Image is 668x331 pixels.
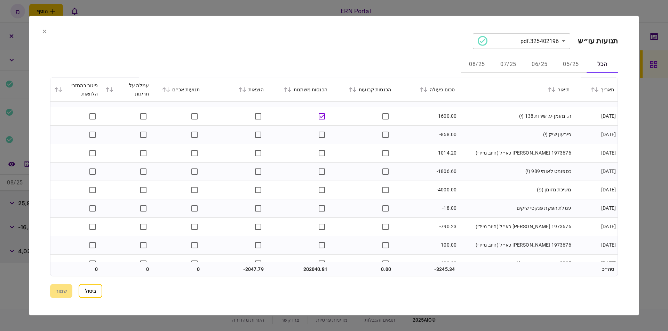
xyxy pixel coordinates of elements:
[395,144,458,162] td: -1014.20
[156,85,200,93] div: תנועות אכ״ם
[395,254,458,273] td: -600.00
[573,162,618,181] td: [DATE]
[573,107,618,125] td: [DATE]
[102,262,153,276] td: 0
[573,262,618,276] td: סה״כ
[395,236,458,254] td: -100.00
[458,217,573,236] td: 1973676 [PERSON_NAME] כא״ל (חיוב מיידי)
[573,125,618,144] td: [DATE]
[493,56,524,73] button: 07/25
[395,262,458,276] td: -3245.34
[573,236,618,254] td: [DATE]
[573,144,618,162] td: [DATE]
[271,85,327,93] div: הכנסות משתנות
[152,262,204,276] td: 0
[207,85,264,93] div: הוצאות
[573,254,618,273] td: [DATE]
[395,125,458,144] td: -858.00
[395,217,458,236] td: -790.23
[331,262,395,276] td: 0.00
[573,181,618,199] td: [DATE]
[587,56,618,73] button: הכל
[79,284,102,298] button: ביטול
[458,107,573,125] td: ה. מזומן-ע. שירות 138 (י)
[395,181,458,199] td: -4000.00
[204,262,267,276] td: -2047.79
[54,81,98,98] div: פיגור בהחזרי הלוואות
[458,181,573,199] td: משיכת מזומן (פ)
[461,56,493,73] button: 08/25
[462,85,570,93] div: תיאור
[395,162,458,181] td: -1806.60
[524,56,555,73] button: 06/25
[458,162,573,181] td: כספומט לאומי 989 (!)
[578,36,618,45] h2: תנועות עו״ש
[458,199,573,217] td: עמלת הפקת פנקסי שיקים
[267,262,331,276] td: 202040.81
[576,85,614,93] div: תאריך
[478,36,559,46] div: 325402196.pdf
[458,144,573,162] td: 1973676 [PERSON_NAME] כא״ל (חיוב מיידי)
[395,199,458,217] td: -18.00
[573,199,618,217] td: [DATE]
[395,107,458,125] td: 1600.00
[458,254,573,273] td: 8895 העברה באינטרנט (י)
[555,56,587,73] button: 05/25
[458,125,573,144] td: פירעון שיק (י)
[573,217,618,236] td: [DATE]
[398,85,455,93] div: סכום פעולה
[458,236,573,254] td: 1973676 [PERSON_NAME] כא״ל (חיוב מיידי)
[50,262,102,276] td: 0
[334,85,391,93] div: הכנסות קבועות
[105,81,149,98] div: עמלה על חריגות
